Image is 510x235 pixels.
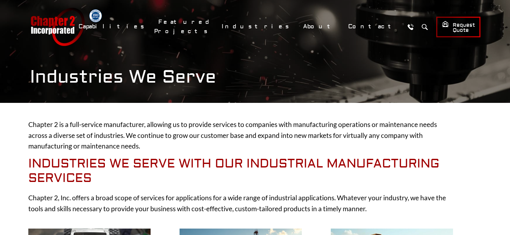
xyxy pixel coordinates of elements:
[74,20,151,33] a: Capabilities
[30,66,480,88] h1: Industries We Serve
[419,21,431,33] button: Search
[436,17,480,37] a: Request Quote
[28,157,453,186] h2: Industries We Serve With Our Industrial Manufacturing Services
[405,21,417,33] a: Call Us
[299,20,341,33] a: About
[218,20,296,33] a: Industries
[154,15,214,38] a: Featured Projects
[28,119,453,151] p: Chapter 2 is a full-service manufacturer, allowing us to provide services to companies with manuf...
[28,192,453,214] p: Chapter 2, Inc. offers a broad scope of services for applications for a wide range of industrial ...
[344,20,402,33] a: Contact
[30,8,85,46] a: Chapter 2 Incorporated
[442,21,475,34] span: Request Quote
